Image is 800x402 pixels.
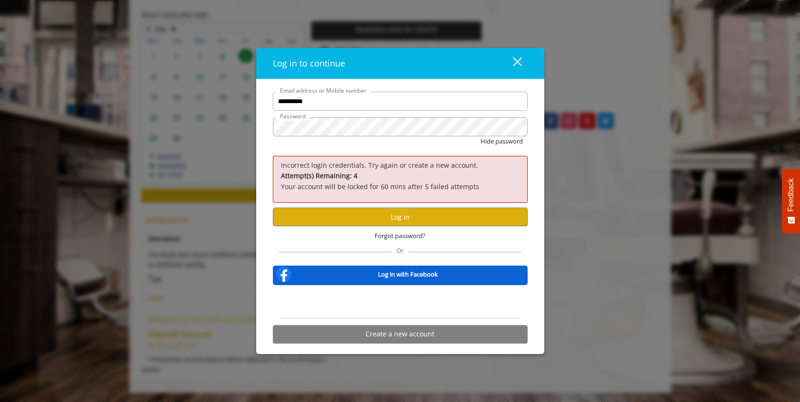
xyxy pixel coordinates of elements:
[502,56,521,70] div: close dialog
[375,231,425,241] span: Forgot password?
[787,178,795,211] span: Feedback
[378,269,438,279] b: Log in with Facebook
[275,86,371,95] label: Email address or Mobile number
[273,117,528,136] input: Password
[481,136,523,146] button: Hide password
[274,265,293,284] img: facebook-logo
[782,169,800,233] button: Feedback - Show survey
[273,208,528,226] button: Log in
[392,246,408,255] span: Or
[281,171,357,180] b: Attempt(s) Remaining: 4
[275,112,310,121] label: Password
[352,291,448,312] iframe: Sign in with Google Button
[281,171,520,192] p: Your account will be locked for 60 mins after 5 failed attempts
[273,57,345,69] span: Log in to continue
[273,92,528,111] input: Email address or Mobile number
[273,325,528,344] button: Create a new account
[495,54,528,73] button: close dialog
[281,161,478,170] span: Incorrect login credentials. Try again or create a new account.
